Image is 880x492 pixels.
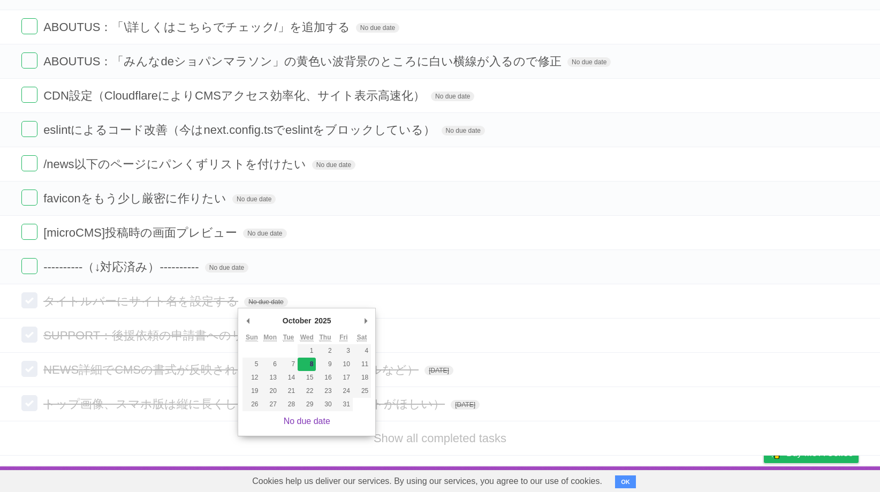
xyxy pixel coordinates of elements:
span: No due date [244,297,287,307]
button: 1 [298,344,316,358]
span: No due date [243,229,286,238]
button: 19 [242,384,261,398]
span: No due date [232,194,276,204]
button: 11 [353,358,371,371]
abbr: Wednesday [300,334,314,342]
button: 23 [316,384,334,398]
button: 6 [261,358,279,371]
label: Done [21,87,37,103]
span: SUPPORT：後援依頼の申請書へのリンク [43,329,271,342]
button: 2 [316,344,334,358]
abbr: Thursday [320,334,331,342]
button: 15 [298,371,316,384]
label: Done [21,258,37,274]
abbr: Saturday [357,334,367,342]
span: No due date [567,57,611,67]
button: 25 [353,384,371,398]
button: 22 [298,384,316,398]
button: 9 [316,358,334,371]
div: October [281,313,313,329]
button: 28 [279,398,298,411]
label: Done [21,395,37,411]
label: Done [21,224,37,240]
abbr: Tuesday [283,334,294,342]
a: Terms [714,469,737,489]
label: Done [21,121,37,137]
label: Done [21,155,37,171]
span: Buy me a coffee [786,444,853,463]
span: [microCMS]投稿時の画面プレビュー [43,226,240,239]
button: 13 [261,371,279,384]
a: Developers [657,469,700,489]
button: 17 [335,371,353,384]
span: No due date [356,23,399,33]
button: 24 [335,384,353,398]
span: CDN設定（CloudflareによりCMSアクセス効率化、サイト表示高速化） [43,89,428,102]
span: タイトルバーにサイト名を設定する [43,294,241,308]
button: 7 [279,358,298,371]
button: 14 [279,371,298,384]
span: ----------（↓対応済み）---------- [43,260,202,274]
label: Done [21,190,37,206]
button: 27 [261,398,279,411]
button: 5 [242,358,261,371]
span: No due date [205,263,248,273]
label: Done [21,361,37,377]
button: 12 [242,371,261,384]
button: 29 [298,398,316,411]
span: /news以下のページにパンくずリストを付けたい [43,157,308,171]
label: Done [21,327,37,343]
a: About [621,469,644,489]
span: Cookies help us deliver our services. By using our services, you agree to our use of cookies. [241,471,613,492]
span: No due date [431,92,474,101]
span: ABOUTUS：「\詳しくはこちらでチェック/」を追加する [43,20,353,34]
a: Privacy [750,469,778,489]
button: Previous Month [242,313,253,329]
button: 18 [353,371,371,384]
span: トップ画像、スマホ版は縦に長くしたい（もう少しインパクトがほしい） [43,397,447,411]
span: ABOUTUS：「みんなdeショパンマラソン」の黄色い波背景のところに白い横線が入るので修正 [43,55,564,68]
button: 26 [242,398,261,411]
span: No due date [312,160,355,170]
label: Done [21,18,37,34]
a: No due date [284,417,330,426]
span: [DATE] [451,400,480,410]
span: faviconをもう少し厳密に作りたい [43,192,229,205]
abbr: Monday [263,334,277,342]
label: Done [21,292,37,308]
button: OK [615,475,636,488]
button: 21 [279,384,298,398]
button: 31 [335,398,353,411]
button: 30 [316,398,334,411]
div: 2025 [313,313,333,329]
span: eslintによるコード改善（今はnext.config.tsでeslintをブロックしている） [43,123,438,137]
abbr: Friday [339,334,347,342]
button: 8 [298,358,316,371]
a: Suggest a feature [791,469,859,489]
button: 3 [335,344,353,358]
span: [DATE] [424,366,453,375]
span: NEWS詳細でCMSの書式が反映されない（箇条書きやテーブルなど） [43,363,421,376]
span: No due date [442,126,485,135]
button: 20 [261,384,279,398]
button: Next Month [360,313,371,329]
a: Show all completed tasks [374,432,506,445]
label: Done [21,52,37,69]
abbr: Sunday [246,334,258,342]
button: 10 [335,358,353,371]
button: 16 [316,371,334,384]
button: 4 [353,344,371,358]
